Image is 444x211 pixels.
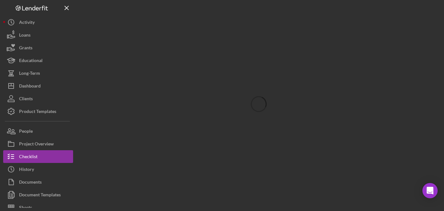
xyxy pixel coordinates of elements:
div: People [19,125,33,139]
div: Checklist [19,150,38,165]
button: Project Overview [3,137,73,150]
div: Long-Term [19,67,40,81]
button: Loans [3,29,73,41]
button: Long-Term [3,67,73,80]
div: Educational [19,54,43,68]
div: Documents [19,176,42,190]
div: History [19,163,34,177]
div: Open Intercom Messenger [422,183,438,198]
button: Product Templates [3,105,73,118]
div: Activity [19,16,35,30]
button: Checklist [3,150,73,163]
div: Clients [19,92,33,107]
div: Product Templates [19,105,56,119]
div: Dashboard [19,80,41,94]
button: Activity [3,16,73,29]
button: Dashboard [3,80,73,92]
button: Documents [3,176,73,188]
button: Clients [3,92,73,105]
button: History [3,163,73,176]
div: Project Overview [19,137,54,152]
div: Grants [19,41,32,56]
div: Document Templates [19,188,61,203]
button: Grants [3,41,73,54]
button: Document Templates [3,188,73,201]
div: Loans [19,29,31,43]
button: People [3,125,73,137]
button: Educational [3,54,73,67]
